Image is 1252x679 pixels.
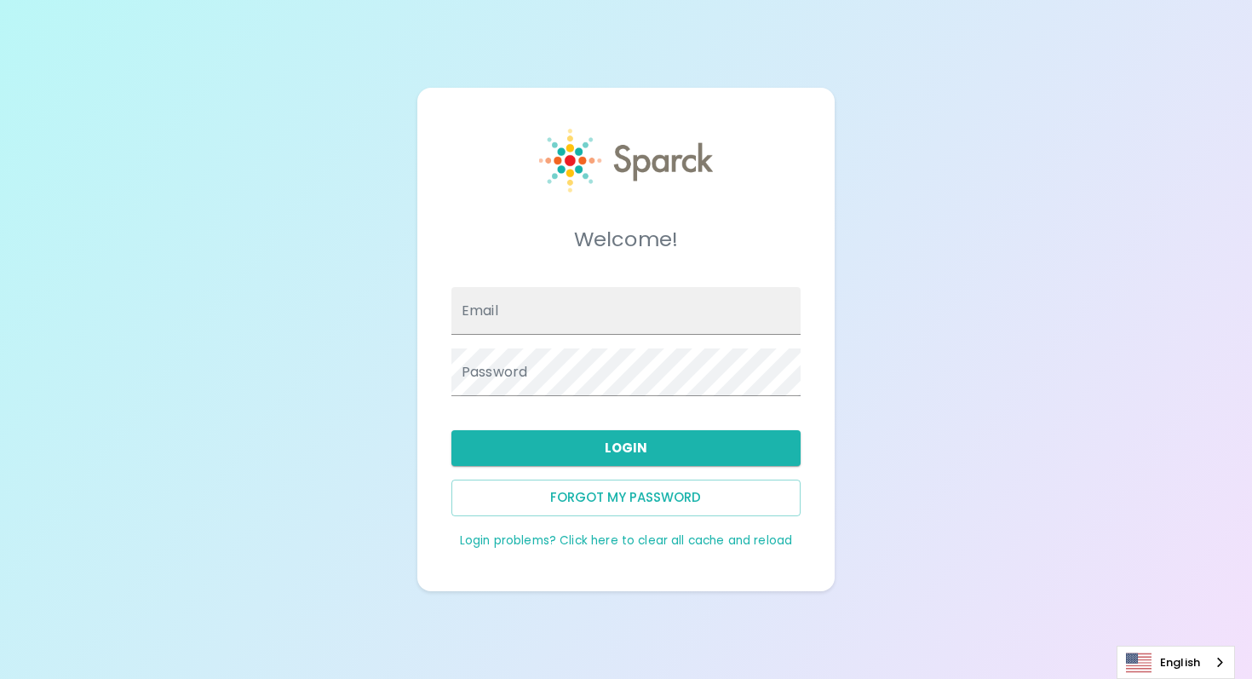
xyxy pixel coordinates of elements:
[451,430,801,466] button: Login
[1117,647,1234,678] a: English
[1117,646,1235,679] div: Language
[451,226,801,253] h5: Welcome!
[1117,646,1235,679] aside: Language selected: English
[451,480,801,515] button: Forgot my password
[460,532,792,549] a: Login problems? Click here to clear all cache and reload
[539,129,714,193] img: Sparck logo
